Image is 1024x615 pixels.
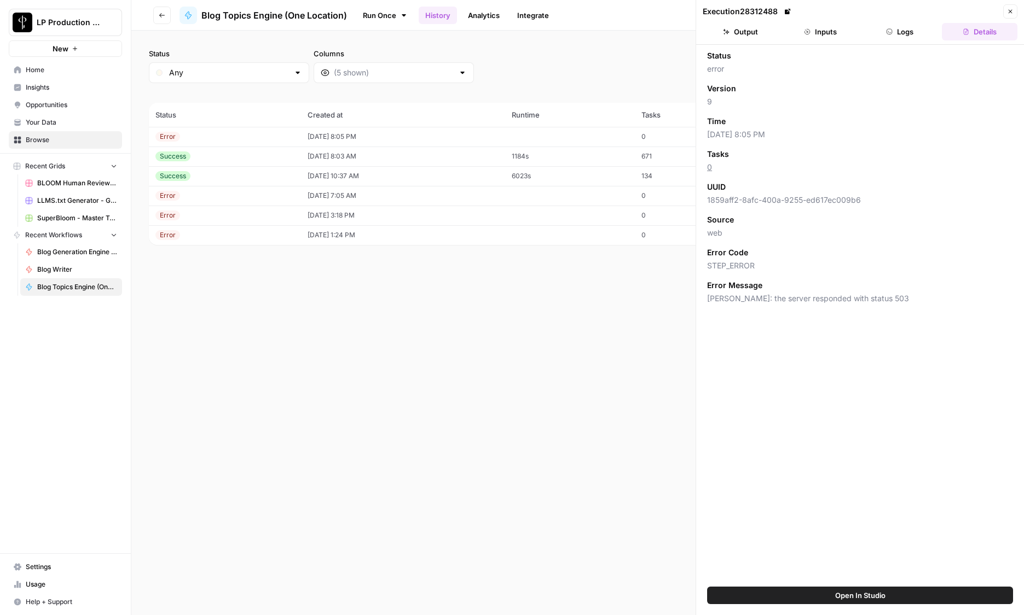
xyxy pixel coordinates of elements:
div: Execution 28312488 [703,6,793,17]
input: Any [169,67,289,78]
button: Details [942,23,1017,40]
th: Runtime [505,103,635,127]
a: Blog Generation Engine (Writer + Fact Checker) [20,243,122,261]
span: Blog Writer [37,265,117,274]
td: 0 [635,127,737,147]
span: Usage [26,579,117,589]
td: 134 [635,166,737,186]
span: Recent Grids [25,161,65,171]
a: Blog Topics Engine (One Location) [20,278,122,296]
div: Error [155,132,180,142]
span: Status [707,50,731,61]
span: Source [707,214,734,225]
span: LLMS.txt Generator - Grid [37,196,117,206]
a: Blog Writer [20,261,122,278]
span: Time [707,116,726,127]
td: [DATE] 10:37 AM [301,166,505,186]
td: [DATE] 8:03 AM [301,147,505,166]
span: Insights [26,83,117,92]
a: Analytics [461,7,506,24]
button: New [9,40,122,57]
span: error [707,63,1013,74]
a: Run Once [356,6,414,25]
span: Help + Support [26,597,117,607]
td: 0 [635,225,737,245]
span: STEP_ERROR [707,260,1013,271]
span: Blog Topics Engine (One Location) [201,9,347,22]
span: Recent Workflows [25,230,82,240]
span: Version [707,83,736,94]
button: Output [703,23,778,40]
div: Success [155,151,190,161]
button: Logs [863,23,938,40]
button: Help + Support [9,593,122,611]
td: 0 [635,186,737,206]
label: Status [149,48,309,59]
th: Created at [301,103,505,127]
td: 671 [635,147,737,166]
a: Your Data [9,114,122,131]
span: Browse [26,135,117,145]
div: Error [155,210,180,220]
button: Recent Workflows [9,227,122,243]
span: Open In Studio [835,590,886,601]
label: Columns [314,48,474,59]
div: Error [155,191,180,201]
span: New [53,43,68,54]
button: Workspace: LP Production Workloads [9,9,122,36]
span: SuperBloom - Master Topic List [37,213,117,223]
a: History [419,7,457,24]
span: Blog Topics Engine (One Location) [37,282,117,292]
a: Insights [9,79,122,96]
span: BLOOM Human Review (ver2) [37,178,117,188]
span: LP Production Workloads [37,17,103,28]
span: Error Code [707,247,748,258]
span: Error Message [707,280,762,291]
span: 9 [707,96,1013,107]
a: Usage [9,576,122,593]
span: 1859aff2-8afc-400a-9255-ed617ec009b6 [707,195,1013,206]
th: Status [149,103,301,127]
button: Recent Grids [9,158,122,174]
a: LLMS.txt Generator - Grid [20,192,122,209]
span: [PERSON_NAME]: the server responded with status 503 [707,293,1013,304]
td: 0 [635,206,737,225]
span: Tasks [707,149,729,160]
a: SuperBloom - Master Topic List [20,209,122,227]
span: Opportunities [26,100,117,110]
a: Browse [9,131,122,149]
td: 1184s [505,147,635,166]
span: Settings [26,562,117,572]
button: Inputs [783,23,858,40]
span: [DATE] 8:05 PM [707,129,1013,140]
a: Home [9,61,122,79]
a: 0 [707,162,712,172]
span: web [707,227,1013,238]
span: Your Data [26,118,117,127]
td: [DATE] 8:05 PM [301,127,505,147]
span: (6 records) [149,83,1006,103]
span: Blog Generation Engine (Writer + Fact Checker) [37,247,117,257]
a: BLOOM Human Review (ver2) [20,174,122,192]
a: Opportunities [9,96,122,114]
input: (5 shown) [334,67,454,78]
a: Settings [9,558,122,576]
td: [DATE] 3:18 PM [301,206,505,225]
button: Open In Studio [707,587,1013,604]
div: Error [155,230,180,240]
td: [DATE] 1:24 PM [301,225,505,245]
img: LP Production Workloads Logo [13,13,32,32]
th: Tasks [635,103,737,127]
a: Integrate [511,7,556,24]
a: Blog Topics Engine (One Location) [180,7,347,24]
span: Home [26,65,117,75]
span: UUID [707,181,726,192]
td: 6023s [505,166,635,186]
div: Success [155,171,190,181]
td: [DATE] 7:05 AM [301,186,505,206]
